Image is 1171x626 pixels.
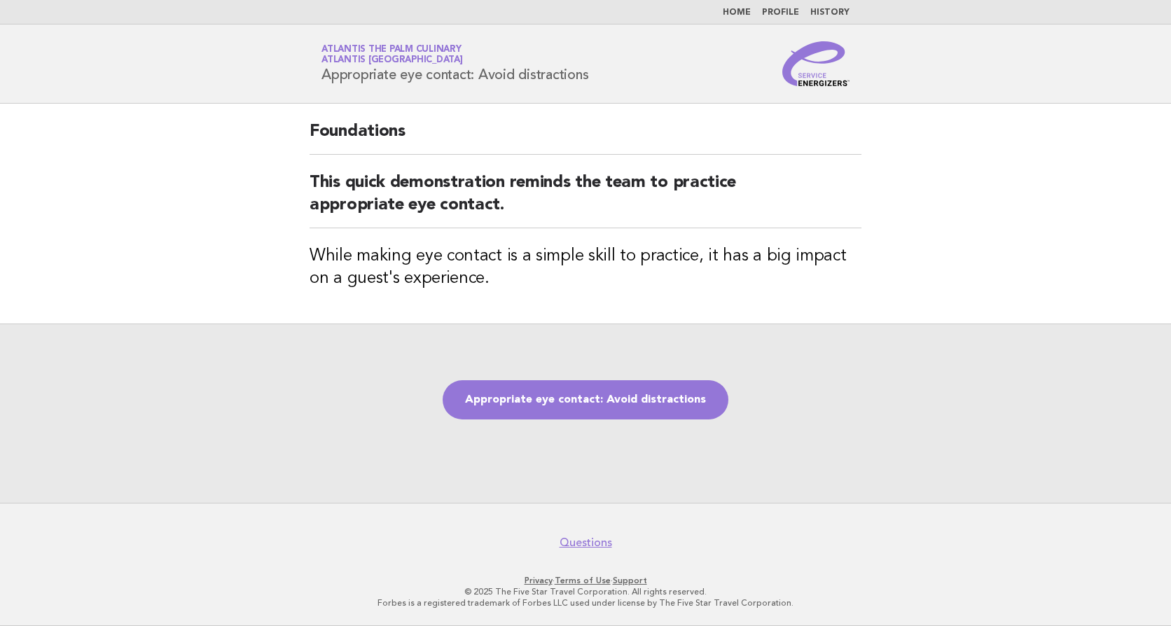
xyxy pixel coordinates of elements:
[762,8,799,17] a: Profile
[810,8,850,17] a: History
[157,586,1014,597] p: © 2025 The Five Star Travel Corporation. All rights reserved.
[321,45,463,64] a: Atlantis The Palm CulinaryAtlantis [GEOGRAPHIC_DATA]
[310,120,861,155] h2: Foundations
[157,575,1014,586] p: · ·
[157,597,1014,608] p: Forbes is a registered trademark of Forbes LLC used under license by The Five Star Travel Corpora...
[310,245,861,290] h3: While making eye contact is a simple skill to practice, it has a big impact on a guest's experience.
[782,41,850,86] img: Service Energizers
[321,46,588,82] h1: Appropriate eye contact: Avoid distractions
[525,576,553,585] a: Privacy
[613,576,647,585] a: Support
[555,576,611,585] a: Terms of Use
[443,380,728,419] a: Appropriate eye contact: Avoid distractions
[321,56,463,65] span: Atlantis [GEOGRAPHIC_DATA]
[310,172,861,228] h2: This quick demonstration reminds the team to practice appropriate eye contact.
[560,536,612,550] a: Questions
[723,8,751,17] a: Home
